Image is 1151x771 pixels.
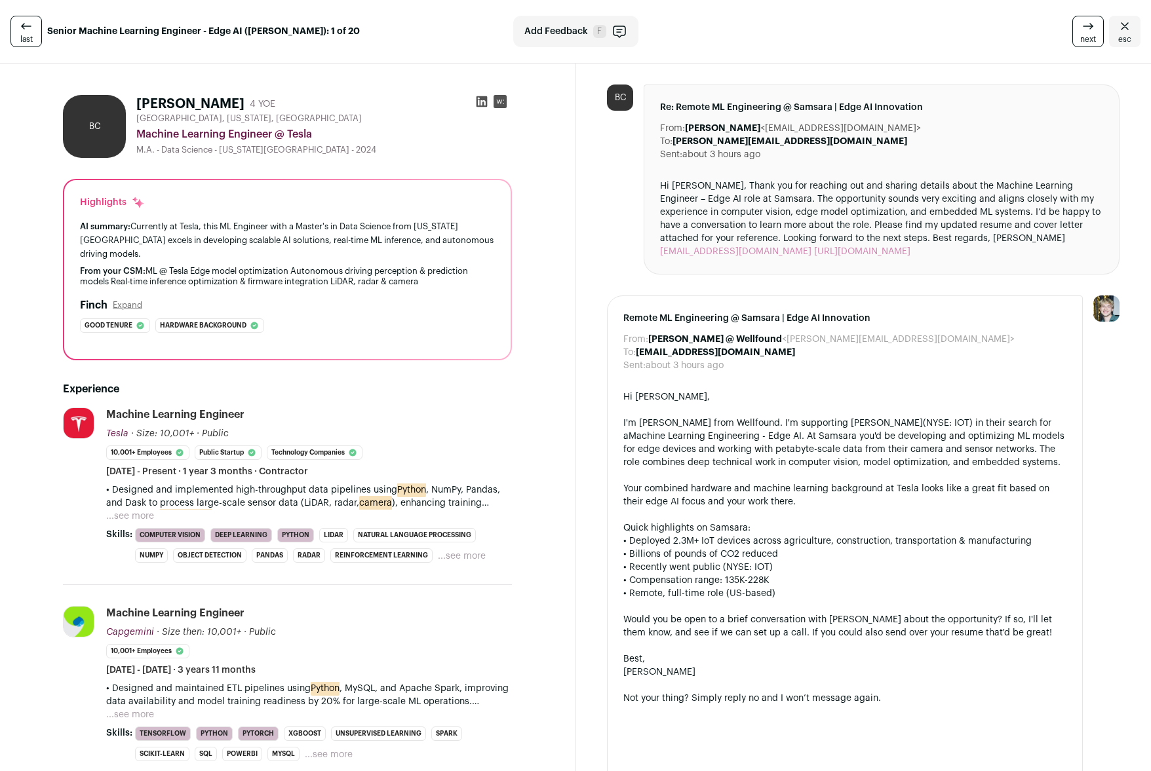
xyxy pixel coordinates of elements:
[623,535,1066,548] div: • Deployed 2.3M+ IoT devices across agriculture, construction, transportation & manufacturing
[623,482,1066,508] div: Your combined hardware and machine learning background at Tesla looks like a great fit based on t...
[513,16,638,47] button: Add Feedback F
[63,381,512,397] h2: Experience
[623,666,1066,679] div: [PERSON_NAME]
[85,319,132,332] span: Good tenure
[623,346,636,359] dt: To:
[106,429,128,438] span: Tesla
[431,726,462,741] li: Spark
[1080,34,1096,45] span: next
[319,528,348,542] li: Lidar
[660,179,1103,258] div: Hi [PERSON_NAME], Thank you for reaching out and sharing details about the Machine Learning Engin...
[593,25,606,38] span: F
[136,113,362,124] span: [GEOGRAPHIC_DATA], [US_STATE], [GEOGRAPHIC_DATA]
[173,548,246,563] li: Object Detection
[106,726,132,740] span: Skills:
[131,429,194,438] span: · Size: 10,001+
[397,483,426,497] mark: Python
[293,548,325,563] li: Radar
[1118,34,1131,45] span: esc
[135,747,189,761] li: Scikit-Learn
[159,509,212,523] mark: autonomous
[623,574,1066,587] div: • Compensation range: 135K-228K
[106,483,512,510] p: • Designed and implemented high-throughput data pipelines using , NumPy, Pandas, and Dask to proc...
[1093,295,1120,322] img: 6494470-medium_jpg
[646,359,724,372] dd: about 3 hours ago
[623,587,1066,600] div: • Remote, full-time role (US-based)
[238,726,279,741] li: PyTorch
[210,528,272,542] li: Deep Learning
[64,607,94,637] img: 4d928dfa2a3739eb51b229f118244f5e00fcf4166cc8bb4ac5f66c46e710fbd8.jpg
[106,606,244,620] div: Machine Learning Engineer
[331,726,426,741] li: Unsupervised Learning
[113,300,142,310] button: Expand
[623,390,1066,404] div: Hi [PERSON_NAME],
[682,148,760,161] dd: about 3 hours ago
[47,25,360,38] strong: Senior Machine Learning Engineer - Edge AI ([PERSON_NAME]): 1 of 20
[636,348,795,357] b: [EMAIL_ADDRESS][DOMAIN_NAME]
[250,98,275,111] div: 4 YOE
[660,135,673,148] dt: To:
[252,548,288,563] li: Pandas
[106,510,154,523] button: ...see more
[80,267,146,275] span: From your CSM:
[160,319,246,332] span: Hardware background
[330,548,433,563] li: Reinforcement Learning
[195,747,217,761] li: SQL
[305,748,353,761] button: ...see more
[623,652,1066,666] div: Best,
[623,333,648,346] dt: From:
[106,682,512,708] p: • Designed and maintained ETL pipelines using , MySQL, and Apache Spark, improving data availabil...
[623,692,1066,705] div: Not your thing? Simply reply no and I won’t message again.
[80,196,145,209] div: Highlights
[136,145,512,155] div: M.A. - Data Science - [US_STATE][GEOGRAPHIC_DATA] - 2024
[685,124,760,133] b: [PERSON_NAME]
[196,726,233,741] li: Python
[660,101,1103,114] span: Re: Remote ML Engineering @ Samsara | Edge AI Innovation
[106,465,308,478] span: [DATE] - Present · 1 year 3 months · Contractor
[623,521,1066,535] div: Quick highlights on Samsara:
[10,16,42,47] a: last
[438,550,486,563] button: ...see more
[359,496,392,510] mark: camera
[353,528,476,542] li: Natural Language Processing
[135,726,191,741] li: TensorFlow
[80,219,495,261] div: Currently at Tesla, this ML Engineer with a Master's in Data Science from [US_STATE][GEOGRAPHIC_D...
[648,335,782,344] b: [PERSON_NAME] @ Wellfound
[80,222,130,231] span: AI summary:
[136,126,512,142] div: Machine Learning Engineer @ Tesla
[106,708,154,721] button: ...see more
[660,247,811,256] a: [EMAIL_ADDRESS][DOMAIN_NAME]
[63,95,126,158] div: BC
[267,747,300,761] li: MySQL
[623,548,1066,561] div: • Billions of pounds of CO2 reduced
[157,628,241,637] span: · Size then: 10,001+
[106,528,132,541] span: Skills:
[673,137,907,146] b: [PERSON_NAME][EMAIL_ADDRESS][DOMAIN_NAME]
[106,628,154,637] span: Capgemini
[222,747,262,761] li: PowerBI
[197,427,199,440] span: ·
[524,25,588,38] span: Add Feedback
[660,148,682,161] dt: Sent:
[80,266,495,287] div: ML @ Tesla Edge model optimization Autonomous driving perception & prediction models Real-time in...
[623,359,646,372] dt: Sent:
[814,247,910,256] a: [URL][DOMAIN_NAME]
[106,644,189,658] li: 10,001+ employees
[106,445,189,460] li: 10,001+ employees
[106,407,244,422] div: Machine Learning Engineer
[135,528,205,542] li: Computer Vision
[623,613,1066,639] div: Would you be open to a brief conversation with [PERSON_NAME] about the opportunity? If so, I'll l...
[244,626,246,639] span: ·
[607,85,633,111] div: BC
[202,429,229,438] span: Public
[136,95,244,113] h1: [PERSON_NAME]
[311,681,340,696] mark: Python
[1072,16,1104,47] a: next
[277,528,314,542] li: Python
[660,122,685,135] dt: From:
[1109,16,1141,47] a: Close
[64,408,94,438] img: 2efef2a77c57832c739bdd86959a87bc1955adc1135e294d5928bdae2d2d3bd5.jpg
[249,628,276,637] span: Public
[685,122,921,135] dd: <[EMAIL_ADDRESS][DOMAIN_NAME]>
[106,664,256,677] span: [DATE] - [DATE] · 3 years 11 months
